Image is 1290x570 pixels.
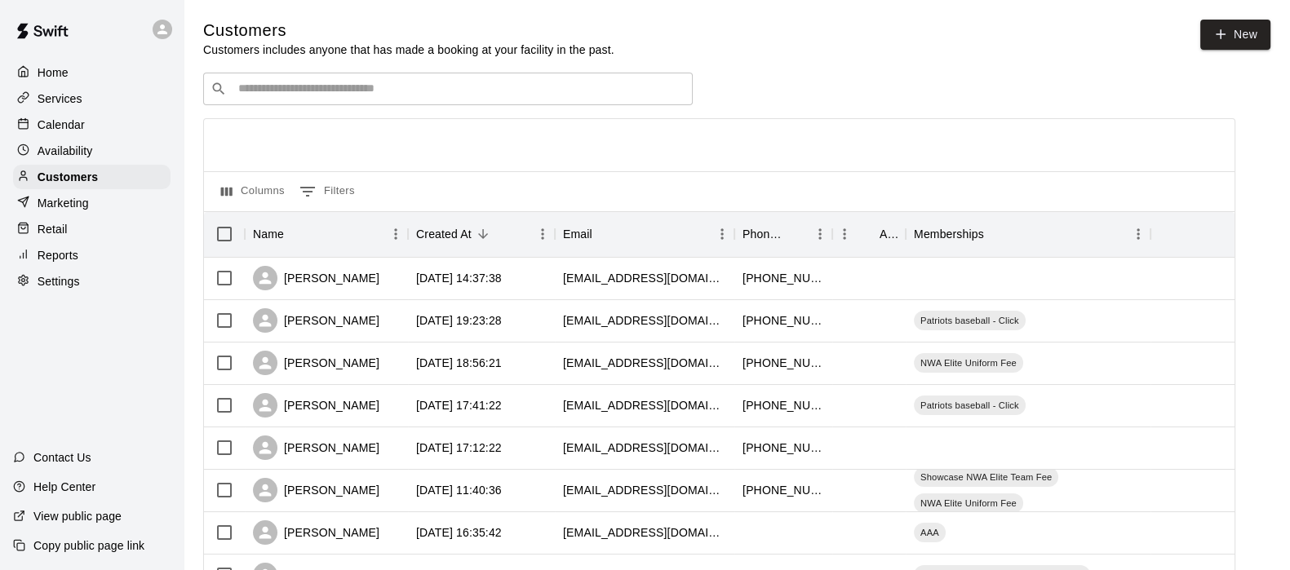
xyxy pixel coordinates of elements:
[914,526,946,539] span: AAA
[284,223,307,245] button: Sort
[38,143,93,159] p: Availability
[253,435,379,460] div: [PERSON_NAME]
[832,222,857,246] button: Menu
[217,179,289,205] button: Select columns
[253,351,379,375] div: [PERSON_NAME]
[563,312,726,329] div: markfscott@hotmail.com
[203,20,614,42] h5: Customers
[253,393,379,418] div: [PERSON_NAME]
[383,222,408,246] button: Menu
[253,266,379,290] div: [PERSON_NAME]
[914,523,946,542] div: AAA
[253,478,379,502] div: [PERSON_NAME]
[33,537,144,554] p: Copy public page link
[38,195,89,211] p: Marketing
[416,355,502,371] div: 2025-08-15 18:56:21
[416,482,502,498] div: 2025-08-15 11:40:36
[38,64,69,81] p: Home
[253,520,379,545] div: [PERSON_NAME]
[984,223,1007,245] button: Sort
[1200,20,1270,50] a: New
[563,270,726,286] div: asmoe20@gmail.com
[857,223,880,245] button: Sort
[914,356,1023,369] span: NWA Elite Uniform Fee
[914,497,1023,510] span: NWA Elite Uniform Fee
[295,179,359,205] button: Show filters
[38,273,80,289] p: Settings
[563,355,726,371] div: halesar@gmail.com
[472,223,494,245] button: Sort
[743,270,824,286] div: +19132638272
[13,165,171,189] a: Customers
[743,355,824,371] div: +14797210633
[38,117,85,133] p: Calendar
[416,397,502,413] div: 2025-08-15 17:41:22
[13,113,171,137] a: Calendar
[592,223,615,245] button: Sort
[832,211,906,257] div: Age
[13,269,171,294] a: Settings
[914,311,1026,330] div: Patriots baseball - Click
[408,211,555,257] div: Created At
[743,312,824,329] div: +14792640103
[38,221,68,237] p: Retail
[38,247,78,263] p: Reports
[914,314,1026,327] span: Patriots baseball - Click
[743,211,785,257] div: Phone Number
[13,243,171,267] a: Reports
[38,169,98,185] p: Customers
[563,440,726,456] div: lindseylovelady@gmail.com
[785,223,808,245] button: Sort
[808,222,832,246] button: Menu
[416,524,502,541] div: 2025-08-14 16:35:42
[530,222,555,246] button: Menu
[743,440,824,456] div: +14798995678
[1126,222,1150,246] button: Menu
[563,524,726,541] div: hogfan63@yahoo.com
[416,270,502,286] div: 2025-08-16 14:37:38
[563,397,726,413] div: dddobrzy@uark.edu
[13,86,171,111] a: Services
[13,191,171,215] a: Marketing
[253,308,379,333] div: [PERSON_NAME]
[563,211,592,257] div: Email
[555,211,734,257] div: Email
[914,471,1058,484] span: Showcase NWA Elite Team Fee
[914,211,984,257] div: Memberships
[743,397,824,413] div: +14192976600
[734,211,832,257] div: Phone Number
[880,211,898,257] div: Age
[743,482,824,498] div: +14792507196
[203,42,614,58] p: Customers includes anyone that has made a booking at your facility in the past.
[914,353,1023,373] div: NWA Elite Uniform Fee
[33,479,95,495] p: Help Center
[416,211,472,257] div: Created At
[13,139,171,163] a: Availability
[416,440,502,456] div: 2025-08-15 17:12:22
[13,60,171,85] a: Home
[203,73,693,105] div: Search customers by name or email
[914,395,1026,415] div: Patriots baseball - Click
[906,211,1150,257] div: Memberships
[33,449,91,466] p: Contact Us
[253,211,284,257] div: Name
[416,312,502,329] div: 2025-08-15 19:23:28
[914,493,1023,513] div: NWA Elite Uniform Fee
[245,211,408,257] div: Name
[33,508,122,524] p: View public page
[38,91,82,107] p: Services
[13,217,171,241] a: Retail
[710,222,734,246] button: Menu
[563,482,726,498] div: aprilbarnett04@yahoo.com
[914,467,1058,487] div: Showcase NWA Elite Team Fee
[914,399,1026,412] span: Patriots baseball - Click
